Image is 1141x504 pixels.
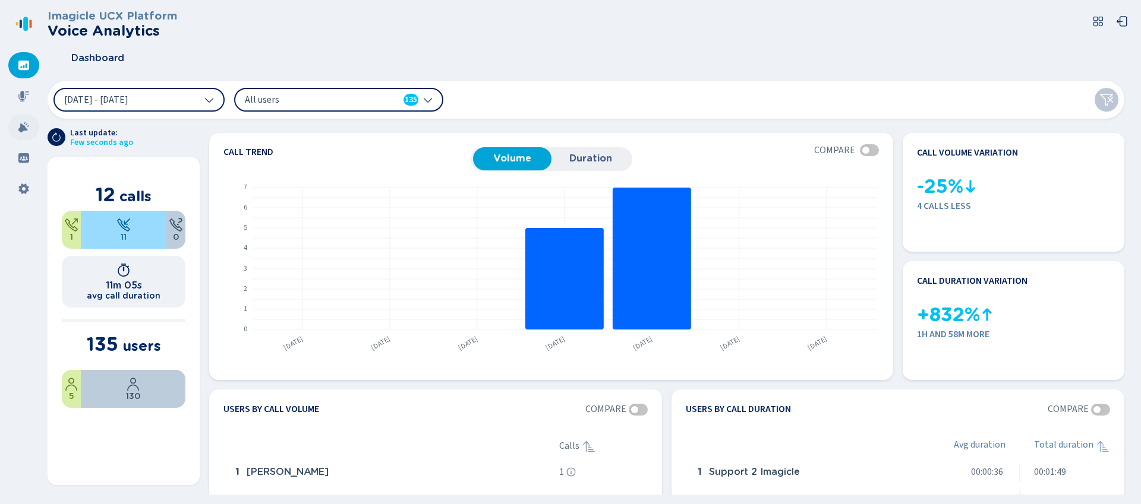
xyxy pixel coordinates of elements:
div: Total duration [1034,439,1110,454]
svg: info-circle [566,467,576,477]
h3: Imagicle UCX Platform [48,9,177,23]
div: 3.7% [62,370,81,408]
svg: mic-fill [18,90,30,102]
span: -25% [917,176,963,198]
span: Compare [1048,404,1089,414]
text: 2 [244,284,247,294]
svg: telephone-outbound [64,218,78,232]
svg: user-profile [126,377,140,391]
svg: funnel-disabled [1099,93,1114,107]
span: 130 [126,391,140,401]
span: users [122,337,161,354]
text: 4 [244,243,247,253]
svg: chevron-down [204,95,214,104]
span: 4 calls less [917,201,1110,211]
div: Support 2 Imagicle [693,461,924,484]
span: All users [245,93,382,106]
svg: user-profile [64,377,78,391]
svg: kpi-up [980,308,994,322]
span: Dashboard [71,53,124,64]
div: Recordings [8,83,39,109]
h4: Users by call duration [686,404,791,416]
span: 135 [87,332,118,356]
span: 5 [69,391,74,401]
text: [DATE] [544,334,567,353]
span: [DATE] - [DATE] [64,95,128,104]
div: Dashboard [8,52,39,78]
div: Settings [8,176,39,202]
span: 00:01:49 [1034,467,1066,477]
svg: alarm-filled [18,121,30,133]
text: [DATE] [369,334,392,353]
span: Compare [585,404,626,414]
span: Few seconds ago [70,138,133,147]
svg: unknown-call [169,218,183,232]
h4: Call duration variation [917,275,1027,286]
div: 0% [166,211,185,249]
text: 6 [244,202,247,213]
svg: sortAscending [582,439,596,454]
div: 91.67% [81,211,166,249]
span: 135 [405,94,417,106]
svg: chevron-down [423,95,433,104]
text: [DATE] [456,334,480,353]
div: Calls [559,439,648,454]
button: [DATE] - [DATE] [53,88,225,112]
svg: arrow-clockwise [52,132,61,142]
div: 96.3% [81,370,185,408]
text: 3 [244,264,247,274]
span: Calls [559,440,579,451]
span: 1 [698,467,702,477]
span: 11 [121,232,127,242]
h2: avg call duration [87,291,160,300]
h2: Voice Analytics [48,23,177,39]
button: Clear filters [1095,88,1118,112]
span: 00:00:36 [971,467,1003,477]
span: 1 [559,467,564,477]
span: [PERSON_NAME] [247,467,329,477]
svg: timer [116,263,131,277]
span: 1 [70,232,73,242]
span: 0 [173,232,179,242]
span: 12 [96,183,115,206]
div: Sorted ascending, click to sort descending [1096,439,1110,454]
h4: Call trend [223,147,471,157]
span: Support 2 Imagicle [709,467,800,477]
svg: dashboard-filled [18,59,30,71]
svg: sortAscending [1096,439,1110,454]
div: Groups [8,145,39,171]
h4: Users by call volume [223,404,319,416]
text: 1 [244,304,247,314]
span: calls [119,188,152,205]
button: Volume [473,147,551,170]
span: Volume [479,153,546,164]
div: Ahmad Alkhalili [231,461,554,484]
text: 7 [244,182,247,192]
span: Avg duration [954,439,1006,454]
span: Total duration [1034,439,1093,454]
span: Duration [557,153,624,164]
text: [DATE] [282,334,305,353]
svg: kpi-down [963,179,978,194]
text: [DATE] [631,334,654,353]
span: Last update: [70,128,133,138]
span: 1h and 58m more [917,329,1110,340]
span: Compare [814,145,855,156]
div: Sorted ascending, click to sort descending [582,439,596,454]
text: [DATE] [718,334,742,353]
svg: box-arrow-left [1116,15,1128,27]
div: Alarms [8,114,39,140]
text: [DATE] [806,334,829,353]
svg: telephone-inbound [116,218,131,232]
text: 0 [244,324,247,334]
span: +832% [917,304,980,326]
div: 8.33% [62,211,81,249]
h4: Call volume variation [917,147,1018,158]
svg: groups-filled [18,152,30,164]
text: 5 [244,223,247,233]
h1: 11m 05s [106,280,142,291]
span: 1 [235,467,239,477]
button: Duration [551,147,630,170]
